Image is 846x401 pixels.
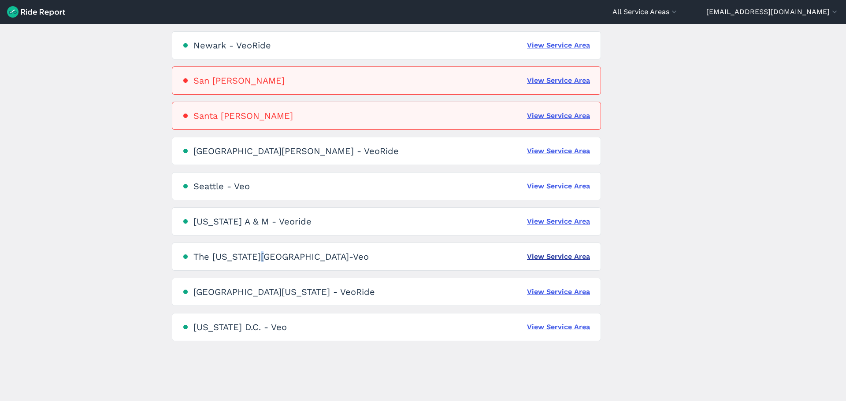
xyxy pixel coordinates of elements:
div: [US_STATE] A & M - Veoride [193,216,312,227]
a: View Service Area [527,216,590,227]
div: [GEOGRAPHIC_DATA][US_STATE] - VeoRide [193,287,375,297]
button: [EMAIL_ADDRESS][DOMAIN_NAME] [706,7,839,17]
a: View Service Area [527,75,590,86]
div: San [PERSON_NAME] [193,75,285,86]
a: View Service Area [527,146,590,156]
div: Newark - VeoRide [193,40,271,51]
img: Ride Report [7,6,65,18]
div: [GEOGRAPHIC_DATA][PERSON_NAME] - VeoRide [193,146,399,156]
div: [US_STATE] D.C. - Veo [193,322,287,332]
a: View Service Area [527,181,590,191]
div: Seattle - Veo [193,181,250,191]
div: Santa [PERSON_NAME] [193,110,293,121]
a: View Service Area [527,110,590,121]
a: View Service Area [527,322,590,332]
a: View Service Area [527,251,590,262]
div: The [US_STATE][GEOGRAPHIC_DATA]-Veo [193,251,369,262]
a: View Service Area [527,287,590,297]
button: All Service Areas [612,7,679,17]
a: View Service Area [527,40,590,51]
